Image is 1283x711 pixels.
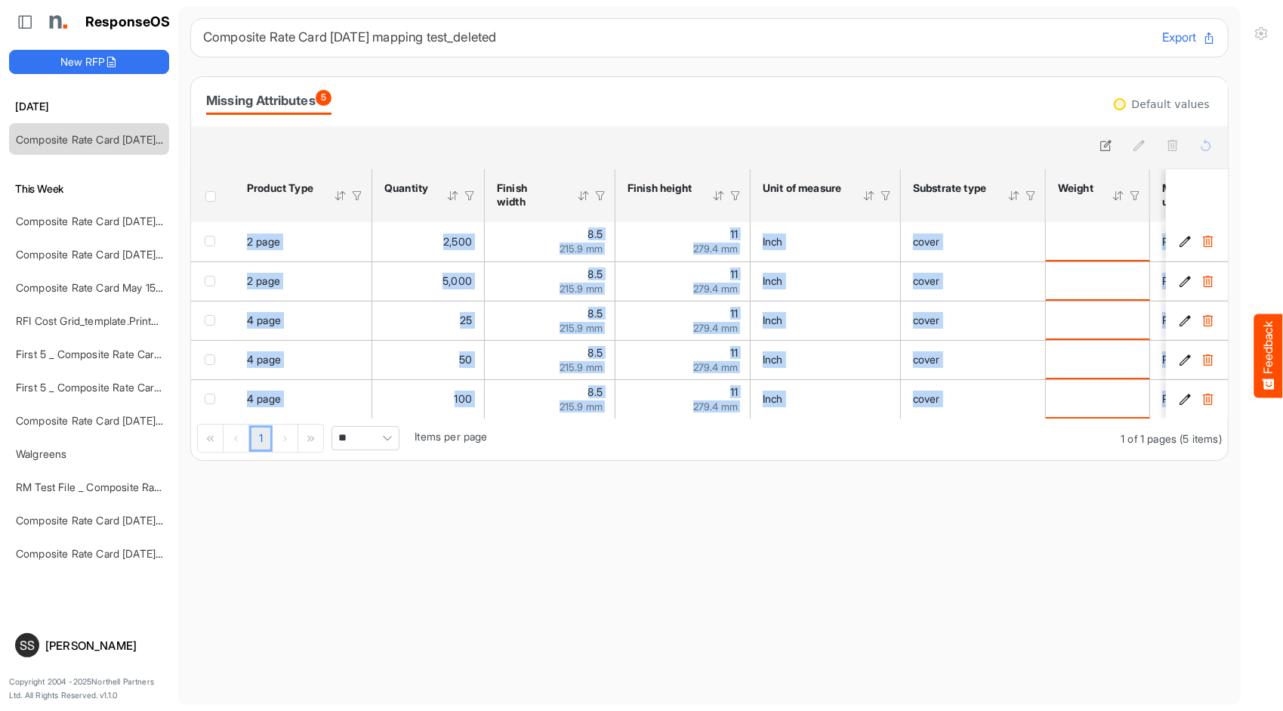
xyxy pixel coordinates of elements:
span: Pound Mass [1162,235,1223,248]
td: 11 is template cell Column Header httpsnorthellcomontologiesmapping-rulesmeasurementhasfinishsize... [615,379,751,419]
div: Unit of measure [763,181,843,195]
span: Pound Mass [1162,392,1223,405]
td: 2500 is template cell Column Header httpsnorthellcomontologiesmapping-rulesorderhasquantity [372,222,485,261]
td: checkbox [191,301,235,340]
td: 8.5 is template cell Column Header httpsnorthellcomontologiesmapping-rulesmeasurementhasfinishsiz... [485,340,615,379]
a: RM Test File _ Composite Rate Card [DATE] [16,481,227,493]
div: Substrate type [913,181,988,195]
td: 8.5 is template cell Column Header httpsnorthellcomontologiesmapping-rulesmeasurementhasfinishsiz... [485,301,615,340]
span: Pound Mass [1162,314,1223,326]
span: cover [913,314,940,326]
td: e9aeda1a-0b73-4cf0-9be5-18c9dda0c97f is template cell Column Header [1166,340,1231,379]
span: 215.9 mm [560,243,603,255]
a: Page 1 of 1 Pages [249,425,273,453]
span: 8.5 [588,227,603,240]
a: Composite Rate Card [DATE] mapping test [16,414,221,427]
button: New RFP [9,50,169,74]
span: Pound Mass [1162,353,1223,366]
span: Inch [763,314,783,326]
td: c97048a4-adc0-4ef8-b30d-c39dcc613a96 is template cell Column Header [1166,222,1231,261]
span: 8.5 [588,307,603,320]
td: 11 is template cell Column Header httpsnorthellcomontologiesmapping-rulesmeasurementhasfinishsize... [615,222,751,261]
td: Inch is template cell Column Header httpsnorthellcomontologiesmapping-rulesmeasurementhasunitofme... [751,301,901,340]
td: e026e7b9-f3f2-415d-9655-b196d3de54ff is template cell Column Header [1166,379,1231,419]
span: Inch [763,392,783,405]
button: Delete [1201,313,1216,328]
span: 215.9 mm [560,283,603,295]
span: 11 [730,227,738,240]
h1: ResponseOS [85,14,171,30]
span: 4 page [247,392,281,405]
td: Inch is template cell Column Header httpsnorthellcomontologiesmapping-rulesmeasurementhasunitofme... [751,222,901,261]
span: cover [913,274,940,287]
a: RFI Cost Grid_template.Prints and warehousing [16,314,243,327]
td: 4 page is template cell Column Header product-type [235,340,372,379]
div: Filter Icon [463,189,476,202]
td: 25 is template cell Column Header httpsnorthellcomontologiesmapping-rulesorderhasquantity [372,301,485,340]
td: cover is template cell Column Header httpsnorthellcomontologiesmapping-rulesmaterialhassubstratem... [901,379,1046,419]
td: 8.5 is template cell Column Header httpsnorthellcomontologiesmapping-rulesmeasurementhasfinishsiz... [485,379,615,419]
div: Finish width [497,181,557,209]
span: Pound Mass [1162,274,1223,287]
span: Inch [763,274,783,287]
td: 8.5 is template cell Column Header httpsnorthellcomontologiesmapping-rulesmeasurementhasfinishsiz... [485,222,615,261]
a: Composite Rate Card [DATE] mapping test_deleted [16,133,263,146]
h6: Older [9,595,169,611]
td: 11 is template cell Column Header httpsnorthellcomontologiesmapping-rulesmeasurementhasfinishsize... [615,261,751,301]
span: 2,500 [443,235,472,248]
td: is template cell Column Header httpsnorthellcomontologiesmapping-rulesmaterialhasmaterialweight [1046,340,1150,379]
button: Edit [1178,274,1193,289]
td: checkbox [191,340,235,379]
td: 8.5 is template cell Column Header httpsnorthellcomontologiesmapping-rulesmeasurementhasfinishsiz... [485,261,615,301]
div: Default values [1132,99,1210,110]
td: Inch is template cell Column Header httpsnorthellcomontologiesmapping-rulesmeasurementhasunitofme... [751,340,901,379]
a: Walgreens [16,447,66,460]
a: Composite Rate Card [DATE] mapping test [16,215,221,227]
div: Go to first page [198,425,224,452]
span: 100 [455,392,472,405]
span: 11 [730,267,738,280]
div: Go to previous page [224,425,249,452]
td: checkbox [191,261,235,301]
button: Edit [1178,352,1193,367]
span: 215.9 mm [560,400,603,413]
td: 2 page is template cell Column Header product-type [235,261,372,301]
td: 11 is template cell Column Header httpsnorthellcomontologiesmapping-rulesmeasurementhasfinishsize... [615,301,751,340]
span: cover [913,353,940,366]
div: [PERSON_NAME] [45,640,163,651]
span: 5 [316,90,332,106]
td: Inch is template cell Column Header httpsnorthellcomontologiesmapping-rulesmeasurementhasunitofme... [751,379,901,419]
span: Pagerdropdown [332,426,399,450]
td: checkbox [191,222,235,261]
a: First 5 _ Composite Rate Card [DATE] [16,381,197,394]
button: Edit [1178,234,1193,249]
span: 1 of 1 pages [1121,432,1177,445]
div: Go to next page [273,425,298,452]
td: 100 is template cell Column Header httpsnorthellcomontologiesmapping-rulesorderhasquantity [372,379,485,419]
td: cover is template cell Column Header httpsnorthellcomontologiesmapping-rulesmaterialhassubstratem... [901,222,1046,261]
a: Composite Rate Card [DATE] mapping test [16,248,221,261]
h6: [DATE] [9,98,169,115]
h6: Composite Rate Card [DATE] mapping test_deleted [203,31,1150,44]
span: 279.4 mm [693,400,738,413]
td: Inch is template cell Column Header httpsnorthellcomontologiesmapping-rulesmeasurementhasunitofme... [751,261,901,301]
span: Inch [763,353,783,366]
div: Material weight unit [1162,181,1263,209]
span: 50 [459,353,472,366]
span: cover [913,235,940,248]
td: 11 is template cell Column Header httpsnorthellcomontologiesmapping-rulesmeasurementhasfinishsize... [615,340,751,379]
span: cover [913,392,940,405]
button: Delete [1201,234,1216,249]
div: Filter Icon [594,189,607,202]
td: c6d6ca8f-48ad-40a9-9403-baffcd1ae87e is template cell Column Header [1166,261,1231,301]
div: Weight [1058,181,1092,195]
span: 11 [730,307,738,320]
a: First 5 _ Composite Rate Card [DATE] [16,348,197,360]
td: 4 page is template cell Column Header product-type [235,379,372,419]
div: Finish height [628,181,692,195]
button: Export [1162,28,1216,48]
a: Composite Rate Card May 15-2 [16,281,167,294]
td: is template cell Column Header httpsnorthellcomontologiesmapping-rulesmaterialhasmaterialweight [1046,261,1150,301]
td: is template cell Column Header httpsnorthellcomontologiesmapping-rulesmaterialhasmaterialweight [1046,222,1150,261]
div: Product Type [247,181,314,195]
